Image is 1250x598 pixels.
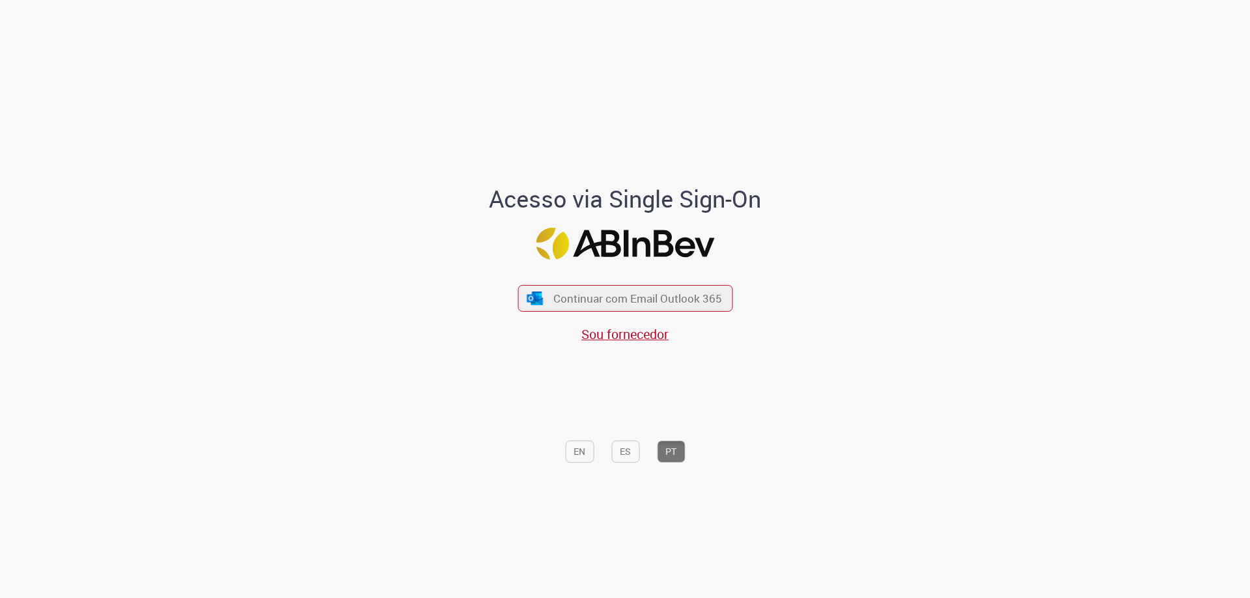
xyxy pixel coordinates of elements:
button: ícone Azure/Microsoft 360 Continuar com Email Outlook 365 [518,285,732,312]
button: EN [565,441,594,463]
span: Continuar com Email Outlook 365 [553,291,722,306]
button: ES [611,441,639,463]
a: Sou fornecedor [581,325,669,343]
img: ícone Azure/Microsoft 360 [526,292,544,305]
h1: Acesso via Single Sign-On [445,186,806,212]
button: PT [657,441,685,463]
img: Logo ABInBev [536,228,714,260]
